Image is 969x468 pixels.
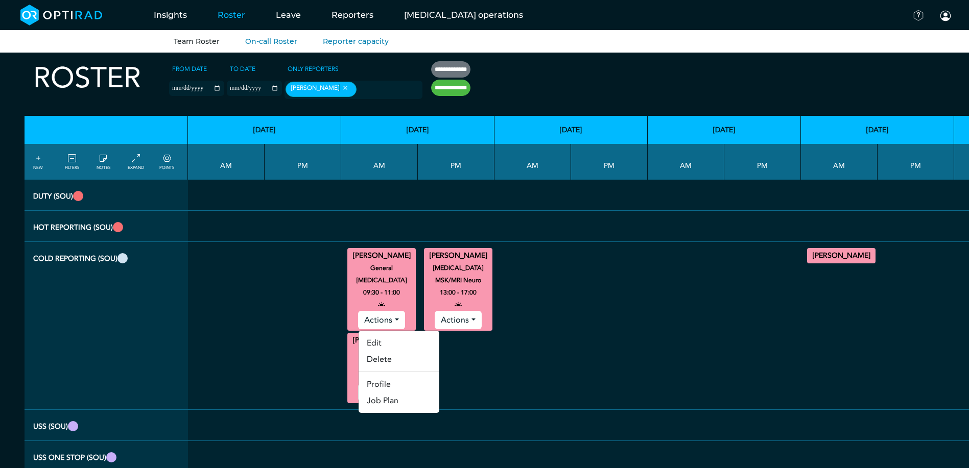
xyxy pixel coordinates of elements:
small: General [MEDICAL_DATA] [343,262,420,286]
a: collapse/expand entries [128,153,144,171]
th: Hot Reporting (SOU) [25,211,188,242]
th: PM [418,144,494,180]
input: null [359,85,410,94]
small: General CT [343,347,420,359]
button: Actions [358,311,405,329]
div: General CT 11:00 - 13:00 [347,333,416,403]
a: Team Roster [174,37,220,46]
a: show/hide notes [97,153,110,171]
a: Profile [359,376,439,392]
i: open to allocation [378,299,385,311]
a: Reporter capacity [323,37,389,46]
th: [DATE] [188,116,341,144]
th: USS (SOU) [25,410,188,441]
th: Cold Reporting (SOU) [25,242,188,410]
summary: [PERSON_NAME] [426,250,491,262]
th: PM [265,144,341,180]
div: MRI Neuro/General MRI 09:00 - 10:00 [807,248,876,263]
th: AM [188,144,265,180]
h2: Roster [33,61,141,95]
div: [PERSON_NAME] [286,82,357,97]
th: [DATE] [801,116,954,144]
a: Job Plan [359,392,439,409]
i: open to allocation [455,299,462,311]
label: From date [169,61,210,77]
th: PM [878,144,954,180]
button: Remove item: '147d65a5-861a-4794-86f3-72d2a69b74eb' [339,84,351,91]
div: MRI MSK/MRI Neuro 13:00 - 17:00 [424,248,492,331]
th: [DATE] [494,116,648,144]
label: To date [227,61,258,77]
img: brand-opti-rad-logos-blue-and-white-d2f68631ba2948856bd03f2d395fb146ddc8fb01b4b6e9315ea85fa773367... [20,5,103,26]
a: On-call Roster [245,37,297,46]
div: General MRI 09:30 - 11:00 [347,248,416,331]
a: FILTERS [65,153,79,171]
a: NEW [33,153,43,171]
small: [MEDICAL_DATA] MSK/MRI Neuro [419,262,497,286]
label: Only Reporters [285,61,342,77]
th: AM [801,144,878,180]
th: Duty (SOU) [25,180,188,211]
summary: [PERSON_NAME] [349,334,414,347]
a: Edit [359,335,439,351]
th: PM [724,144,801,180]
small: 13:00 - 17:00 [440,286,477,299]
th: AM [648,144,724,180]
th: [DATE] [648,116,801,144]
summary: [PERSON_NAME] [809,250,874,262]
th: [DATE] [341,116,494,144]
small: 09:30 - 11:00 [363,286,400,299]
summary: [PERSON_NAME] [349,250,414,262]
th: AM [494,144,571,180]
a: Delete [359,351,439,367]
th: PM [571,144,648,180]
a: collapse/expand expected points [159,153,174,171]
button: Actions [435,311,481,329]
th: AM [341,144,418,180]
